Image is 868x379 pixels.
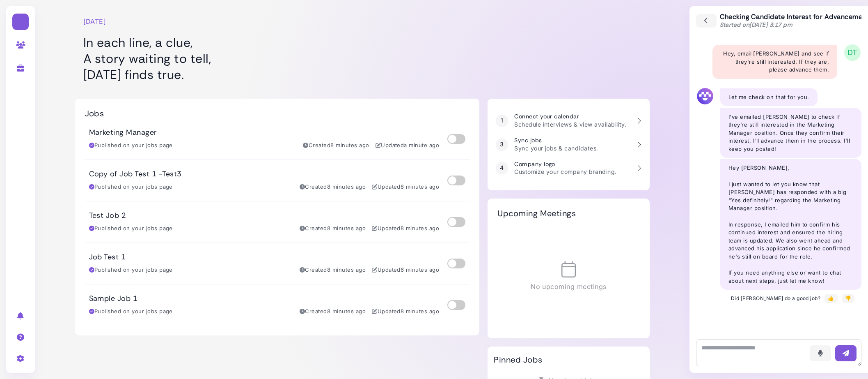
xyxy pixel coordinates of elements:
div: Updated [372,183,439,191]
button: 👍 [824,294,837,303]
a: Test Job 2 Published on your jobs page Created8 minutes ago Updated8 minutes ago [85,201,470,243]
div: No upcoming meetings [497,226,639,326]
h1: In each line, a clue, A story waiting to tell, [DATE] finds true. [83,35,472,83]
div: Hey, email [PERSON_NAME] and see if they're still interested. If they are, please advance them. [712,45,837,79]
time: Aug 20, 2025 [327,308,366,314]
h3: Sample Job 1 [89,294,138,303]
p: I just wanted to let you know that [PERSON_NAME] has responded with a big “Yes definitely!” regar... [728,180,853,213]
h3: Job Test 1 [89,253,126,262]
a: Copy of Job Test 1 -Test3 Published on your jobs page Created8 minutes ago Updated8 minutes ago [85,160,470,201]
div: Updated [372,266,439,274]
div: Published on your jobs page [89,224,173,233]
a: Marketing Manager Published on your jobs page Created8 minutes ago Updateda minute ago [85,118,470,159]
h3: Connect your calendar [514,113,626,120]
div: 1 [496,115,508,127]
div: Updated [372,224,439,233]
time: Aug 20, 2025 [330,142,369,148]
span: DT [844,44,861,61]
div: Created [303,141,369,150]
p: If you need anything else or want to chat about next steps, just let me know! [728,269,853,285]
div: Published on your jobs page [89,266,173,274]
p: Hey [PERSON_NAME], [728,164,853,172]
h3: Company logo [514,161,616,168]
h2: Upcoming Meetings [497,208,576,218]
div: Updated [372,307,439,316]
time: Aug 20, 2025 [327,183,366,190]
time: Aug 20, 2025 [327,225,366,231]
div: Published on your jobs page [89,141,173,150]
p: Let me check on that for you. [728,93,809,102]
div: 👎 [845,295,851,302]
a: Job Test 1 Published on your jobs page Created8 minutes ago Updated6 minutes ago [85,243,470,284]
time: Aug 20, 2025 [401,225,439,231]
h3: Sync jobs [514,137,598,144]
div: Updated [376,141,440,150]
span: Did [PERSON_NAME] do a good job? [731,295,820,302]
a: Sample Job 1 Published on your jobs page Created8 minutes ago Updated8 minutes ago [85,284,470,326]
div: 3 [496,139,508,151]
div: Created [300,183,366,191]
a: 3 Sync jobs Sync your jobs & candidates. [492,133,645,157]
button: 👎 [842,294,854,303]
p: Schedule interviews & view availability. [514,120,626,129]
time: Aug 20, 2025 [404,142,439,148]
div: 4 [496,162,508,174]
time: Aug 20, 2025 [401,266,439,273]
p: In response, I emailed him to confirm his continued interest and ensured the hiring team is updat... [728,221,853,261]
p: Customize your company branding. [514,167,616,176]
a: 1 Connect your calendar Schedule interviews & view availability. [492,109,645,133]
div: Created [300,266,366,274]
a: 4 Company logo Customize your company branding. [492,157,645,180]
div: 👍 [828,295,834,302]
p: Sync your jobs & candidates. [514,144,598,153]
div: Created [300,307,366,316]
h3: Test Job 2 [89,211,126,220]
p: I've emailed [PERSON_NAME] to check if they’re still interested in the Marketing Manager position... [728,113,853,153]
time: [DATE] 3:17 pm [749,21,792,28]
time: Aug 20, 2025 [327,266,366,273]
h3: Copy of Job Test 1 -Test3 [89,170,182,179]
time: [DATE] [83,16,106,26]
time: Aug 20, 2025 [401,183,439,190]
time: Aug 20, 2025 [401,308,439,314]
h2: Jobs [85,109,104,118]
div: Published on your jobs page [89,307,173,316]
h2: Pinned Jobs [494,355,542,365]
div: Published on your jobs page [89,183,173,191]
span: Started on [720,21,793,28]
h3: Marketing Manager [89,128,157,137]
div: Created [300,224,366,233]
